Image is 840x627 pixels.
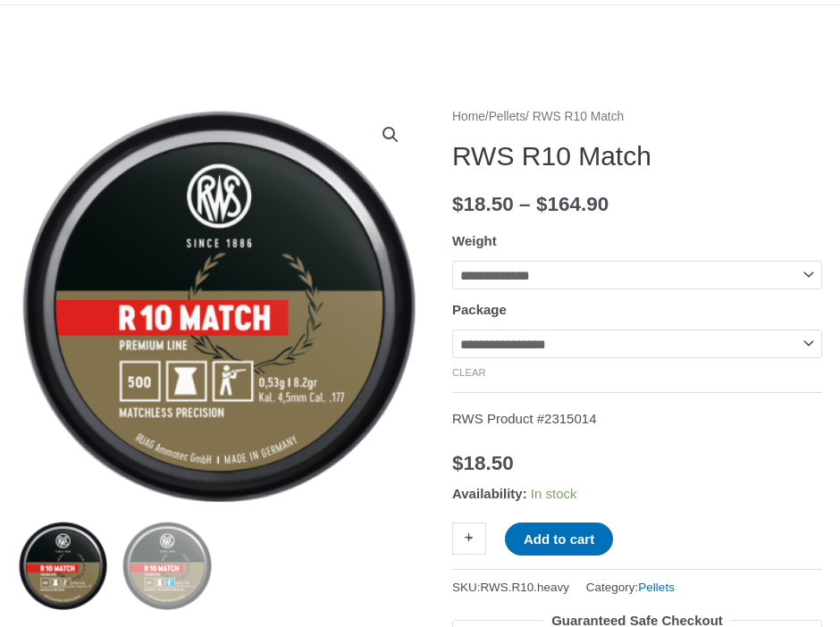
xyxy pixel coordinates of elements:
[586,576,675,598] span: Category:
[452,110,485,123] a: Home
[452,406,822,431] p: RWS Product #2315014
[452,193,464,215] span: $
[452,522,486,554] a: +
[452,233,497,248] label: Weight
[536,193,609,215] bdi: 164.90
[452,140,822,172] h1: RWS R10 Match
[452,105,822,129] nav: Breadcrumb
[122,521,212,611] img: RWS R10 Match
[452,302,507,317] label: Package
[374,119,407,151] a: View full-screen image gallery
[452,576,569,598] span: SKU:
[481,581,570,594] span: RWS.R10.heavy
[531,486,577,501] span: In stock
[489,110,525,123] a: Pellets
[519,193,531,215] span: –
[18,521,108,611] img: RWS R10 Match
[452,452,464,474] span: $
[452,193,514,215] bdi: 18.50
[536,193,548,215] span: $
[452,452,514,474] bdi: 18.50
[505,522,613,556] button: Add to cart
[638,581,675,594] a: Pellets
[452,367,486,378] a: Clear options
[452,486,527,501] span: Availability:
